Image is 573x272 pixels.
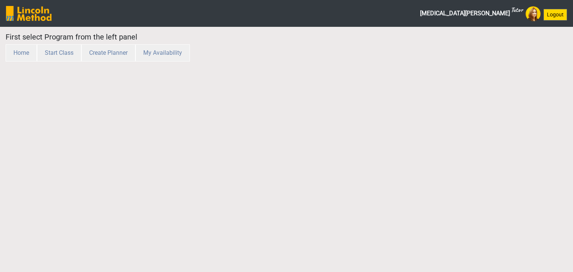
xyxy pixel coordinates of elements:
h5: First select Program from the left panel [6,32,424,41]
sup: Tutor [511,6,523,14]
a: Start Class [37,49,81,56]
img: SGY6awQAAAABJRU5ErkJggg== [6,6,51,21]
button: Logout [544,9,567,20]
button: Start Class [37,44,81,61]
button: Home [6,44,37,61]
img: Avatar [526,6,541,21]
button: My Availability [135,44,190,61]
a: Home [6,49,37,56]
button: Create Planner [81,44,135,61]
span: [MEDICAL_DATA][PERSON_NAME] [420,6,523,21]
a: Create Planner [81,49,135,56]
a: My Availability [135,49,190,56]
